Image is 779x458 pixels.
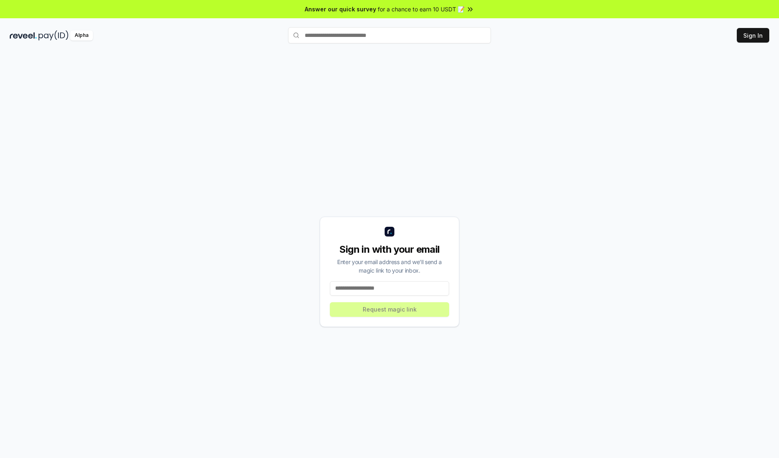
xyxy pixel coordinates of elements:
span: for a chance to earn 10 USDT 📝 [378,5,465,13]
button: Sign In [737,28,769,43]
img: pay_id [39,30,69,41]
div: Enter your email address and we’ll send a magic link to your inbox. [330,258,449,275]
img: reveel_dark [10,30,37,41]
span: Answer our quick survey [305,5,376,13]
div: Alpha [70,30,93,41]
img: logo_small [385,227,394,237]
div: Sign in with your email [330,243,449,256]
